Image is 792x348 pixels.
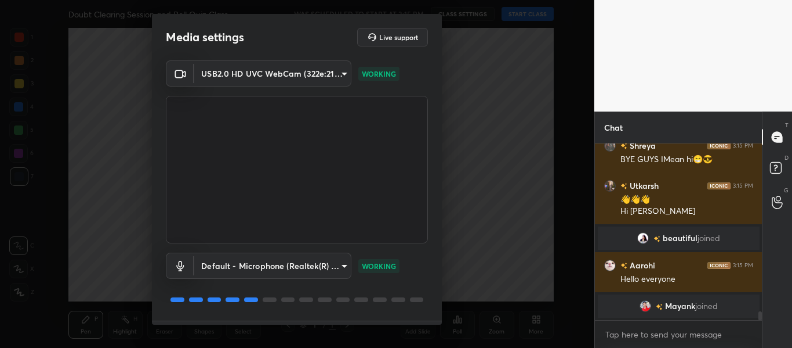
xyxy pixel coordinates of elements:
[656,304,663,310] img: no-rating-badge.077c3623.svg
[733,182,753,189] div: 3:15 PM
[784,153,789,162] p: D
[362,69,396,79] p: WORKING
[707,262,731,269] img: iconic-dark.1390631f.png
[627,259,655,271] h6: Aarohi
[640,300,651,312] img: 49bccc5ddac34e8187ba414da0a4c8ec.jpg
[595,143,762,320] div: grid
[620,206,753,217] div: Hi [PERSON_NAME]
[595,112,632,143] p: Chat
[665,302,695,311] span: Mayank
[653,236,660,242] img: no-rating-badge.077c3623.svg
[604,180,616,192] img: 8c9c829329bb4c38a35e1d45969df277.jpg
[620,183,627,189] img: no-rating-badge.077c3623.svg
[695,302,718,311] span: joined
[379,34,418,41] h5: Live support
[627,139,656,152] h6: Shreya
[733,142,753,149] div: 3:15 PM
[620,263,627,269] img: no-rating-badge.077c3623.svg
[604,260,616,271] img: 469424fa13fe419b82f71ddba166f710.jpg
[362,261,396,271] p: WORKING
[620,154,753,166] div: BYE GUYS IMean hi😁😎
[620,194,753,206] div: 👋👋👋
[733,262,753,269] div: 3:15 PM
[620,274,753,285] div: Hello everyone
[194,253,351,279] div: USB2.0 HD UVC WebCam (322e:2103)
[194,60,351,87] div: USB2.0 HD UVC WebCam (322e:2103)
[620,143,627,149] img: no-rating-badge.077c3623.svg
[784,186,789,195] p: G
[697,234,720,243] span: joined
[627,180,659,192] h6: Utkarsh
[707,142,731,149] img: iconic-dark.1390631f.png
[785,121,789,130] p: T
[707,182,731,189] img: iconic-dark.1390631f.png
[637,232,649,244] img: c76bf1316905413881688ffa4088e682.jpg
[166,30,244,45] h2: Media settings
[663,234,697,243] span: beautiful
[604,140,616,152] img: 43f9439cd9b342d19deb4b18f269de83.jpg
